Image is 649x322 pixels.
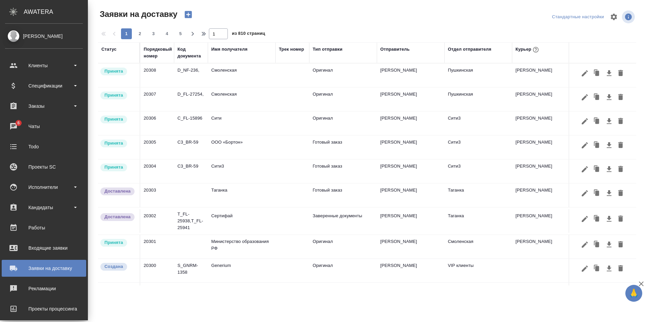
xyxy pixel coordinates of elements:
span: Заявки на доставку [98,9,177,20]
p: Принята [104,239,123,246]
td: Сити3 [208,159,275,183]
td: Сити3 [444,135,512,159]
span: 5 [175,30,186,37]
button: Скачать [603,187,615,200]
div: Todo [5,142,83,152]
span: Настроить таблицу [606,9,622,25]
td: Смоленская [208,88,275,111]
button: Скачать [603,115,615,128]
button: Удалить [615,139,626,152]
td: [PERSON_NAME] [512,159,580,183]
td: C3_BR-59 [174,159,208,183]
td: ЦО [208,283,275,306]
span: Посмотреть информацию [622,10,636,23]
div: Трек номер [279,46,304,53]
td: Сити3 [444,159,512,183]
p: Доставлена [104,188,130,195]
td: [PERSON_NAME] [512,235,580,258]
button: Скачать [603,67,615,80]
button: Удалить [615,91,626,104]
button: 🙏 [625,285,642,302]
span: 6 [13,120,24,126]
div: AWATERA [24,5,88,19]
td: D_FL-27254, [174,88,208,111]
td: S_GNRM-1358 [174,259,208,282]
td: [PERSON_NAME] [377,183,444,207]
td: [PERSON_NAME] [512,64,580,87]
td: 20307 [140,88,174,111]
p: Принята [104,164,123,171]
div: Порядковый номер [144,46,172,59]
div: Чаты [5,121,83,131]
div: Тип отправки [313,46,342,53]
button: Клонировать [591,163,603,176]
td: Смоленская [208,64,275,87]
td: Таганка [444,209,512,233]
span: 🙏 [628,286,640,300]
div: Отдел отправителя [448,46,491,53]
a: Проекты SC [2,158,86,175]
td: [PERSON_NAME] [377,64,444,87]
button: Удалить [615,187,626,200]
p: Принята [104,92,123,99]
button: Скачать [603,262,615,275]
button: Скачать [603,91,615,104]
td: [PERSON_NAME] [377,159,444,183]
button: Скачать [603,163,615,176]
div: [PERSON_NAME] [5,32,83,40]
div: Заявки на доставку [5,263,83,273]
button: Удалить [615,213,626,225]
td: 20304 [140,159,174,183]
td: Сити3 [444,112,512,135]
td: 20299 [140,283,174,306]
p: Принята [104,68,123,75]
div: Проекты SC [5,162,83,172]
div: Документы доставлены, фактическая дата доставки проставиться автоматически [100,187,136,196]
td: C_FL-15896 [174,112,208,135]
p: Принята [104,140,123,147]
td: Таганка [444,183,512,207]
td: [PERSON_NAME] [377,235,444,258]
span: 2 [135,30,145,37]
button: Клонировать [591,67,603,80]
td: 20303 [140,183,174,207]
a: Работы [2,219,86,236]
div: Исполнители [5,182,83,192]
div: Рекламации [5,283,83,294]
a: Todo [2,138,86,155]
td: [PERSON_NAME] [512,183,580,207]
button: Редактировать [579,67,591,80]
td: Оригинал [309,112,377,135]
button: 5 [175,28,186,39]
button: Скачать [603,213,615,225]
p: Принята [104,116,123,123]
td: [PERSON_NAME] [377,209,444,233]
button: Клонировать [591,213,603,225]
button: Клонировать [591,262,603,275]
div: Проекты процессинга [5,304,83,314]
button: 2 [135,28,145,39]
td: Оригинал [309,259,377,282]
a: Заявки на доставку [2,260,86,277]
button: Редактировать [579,139,591,152]
button: Редактировать [579,262,591,275]
td: Пушкинская [444,64,512,87]
a: Проекты процессинга [2,300,86,317]
div: Курьер [515,45,540,54]
td: 20305 [140,135,174,159]
button: Скачать [603,238,615,251]
td: Оригинал [309,235,377,258]
td: Generium [208,259,275,282]
td: [PERSON_NAME] [377,283,444,306]
td: ООО «Бортон» [208,135,275,159]
div: Заказы [5,101,83,111]
div: Код документа [177,46,205,59]
a: Входящие заявки [2,240,86,256]
td: [PERSON_NAME] [512,88,580,111]
div: Новая заявка, еще не передана в работу [100,262,136,271]
td: [PERSON_NAME] [512,112,580,135]
div: Курьер назначен [100,139,136,148]
td: Первичная документация [309,283,377,306]
td: D_NF-236, [174,64,208,87]
div: Клиенты [5,60,83,71]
